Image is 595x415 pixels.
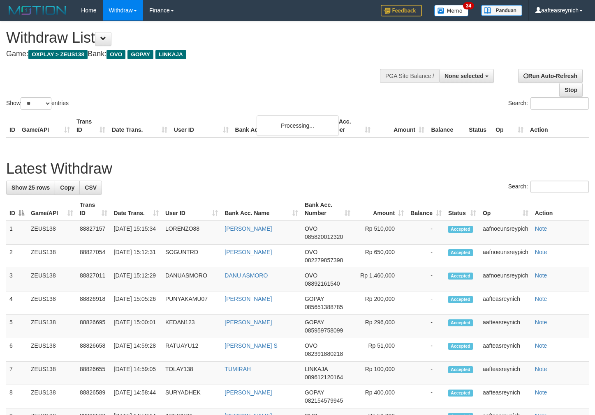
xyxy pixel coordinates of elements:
div: PGA Site Balance / [380,69,439,83]
td: aafnoeunsreypich [479,221,532,245]
td: 88826655 [76,362,111,385]
td: RATUAYU12 [162,338,221,362]
td: [DATE] 15:15:34 [111,221,162,245]
img: MOTION_logo.png [6,4,69,16]
td: aafteasreynich [479,291,532,315]
td: aafnoeunsreypich [479,268,532,291]
th: Trans ID [73,114,109,138]
td: 1 [6,221,28,245]
td: aafteasreynich [479,315,532,338]
a: [PERSON_NAME] [225,225,272,232]
span: OVO [305,249,317,255]
span: Accepted [448,296,473,303]
td: [DATE] 15:05:26 [111,291,162,315]
span: GOPAY [305,389,324,396]
a: Stop [559,83,583,97]
h1: Latest Withdraw [6,160,589,177]
span: Accepted [448,249,473,256]
td: [DATE] 14:58:44 [111,385,162,408]
td: 7 [6,362,28,385]
span: Copy 082279857398 to clipboard [305,257,343,264]
td: DANUASMORO [162,268,221,291]
td: - [407,291,445,315]
th: Balance [428,114,465,138]
td: [DATE] 15:12:31 [111,245,162,268]
td: [DATE] 15:12:29 [111,268,162,291]
td: 88826658 [76,338,111,362]
th: Bank Acc. Name: activate to sort column ascending [221,197,301,221]
td: TOLAY138 [162,362,221,385]
span: Accepted [448,366,473,373]
td: Rp 510,000 [354,221,407,245]
td: Rp 100,000 [354,362,407,385]
td: Rp 200,000 [354,291,407,315]
label: Search: [508,97,589,110]
span: OVO [305,272,317,279]
td: aafnoeunsreypich [479,245,532,268]
span: Accepted [448,273,473,280]
td: 88827157 [76,221,111,245]
img: panduan.png [481,5,522,16]
th: Bank Acc. Number: activate to sort column ascending [301,197,354,221]
td: ZEUS138 [28,291,76,315]
td: ZEUS138 [28,385,76,408]
td: [DATE] 14:59:05 [111,362,162,385]
td: [DATE] 14:59:28 [111,338,162,362]
th: Balance: activate to sort column ascending [407,197,445,221]
th: Status: activate to sort column ascending [445,197,479,221]
th: Game/API: activate to sort column ascending [28,197,76,221]
span: Accepted [448,319,473,326]
img: Feedback.jpg [381,5,422,16]
a: [PERSON_NAME] [225,296,272,302]
span: OVO [106,50,125,59]
span: Copy 085820012320 to clipboard [305,234,343,240]
img: Button%20Memo.svg [434,5,469,16]
td: - [407,245,445,268]
span: LINKAJA [155,50,186,59]
span: Accepted [448,226,473,233]
input: Search: [530,97,589,110]
a: Run Auto-Refresh [518,69,583,83]
label: Search: [508,181,589,193]
th: Bank Acc. Name [232,114,320,138]
th: ID: activate to sort column descending [6,197,28,221]
td: aafteasreynich [479,338,532,362]
td: Rp 51,000 [354,338,407,362]
td: 4 [6,291,28,315]
h4: Game: Bank: [6,50,389,58]
td: 3 [6,268,28,291]
td: 88826695 [76,315,111,338]
a: [PERSON_NAME] [225,319,272,326]
a: Copy [55,181,80,195]
a: [PERSON_NAME] [225,389,272,396]
span: GOPAY [127,50,153,59]
td: - [407,221,445,245]
span: Accepted [448,343,473,350]
td: 88827054 [76,245,111,268]
th: Bank Acc. Number [320,114,374,138]
label: Show entries [6,97,69,110]
span: Copy 082154579945 to clipboard [305,397,343,404]
th: Amount: activate to sort column ascending [354,197,407,221]
td: SOGUNTRD [162,245,221,268]
th: Amount [374,114,428,138]
span: Accepted [448,390,473,397]
td: ZEUS138 [28,362,76,385]
th: ID [6,114,19,138]
span: Copy 085651388785 to clipboard [305,304,343,310]
td: Rp 1,460,000 [354,268,407,291]
td: 6 [6,338,28,362]
th: User ID [171,114,232,138]
td: aafteasreynich [479,385,532,408]
td: PUNYAKAMU07 [162,291,221,315]
span: Copy 08892161540 to clipboard [305,280,340,287]
th: Op [492,114,527,138]
a: TUMIRAH [225,366,251,372]
td: 2 [6,245,28,268]
span: 34 [463,2,474,9]
a: Note [535,319,547,326]
td: ZEUS138 [28,221,76,245]
td: ZEUS138 [28,245,76,268]
div: Processing... [257,115,339,136]
span: Copy 085959758099 to clipboard [305,327,343,334]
